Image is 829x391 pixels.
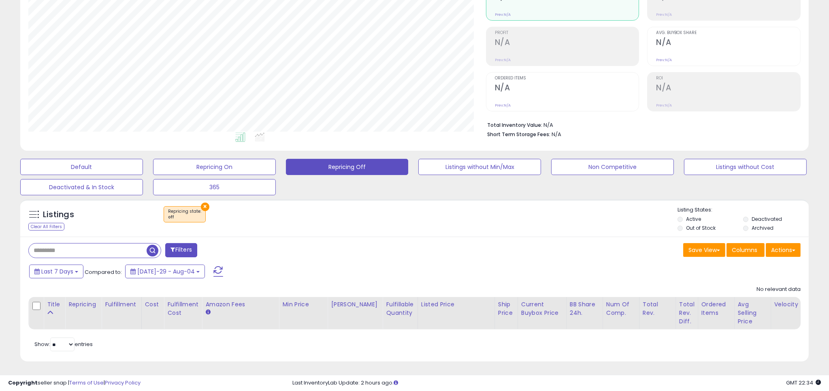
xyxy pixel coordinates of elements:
label: Active [686,216,701,222]
h2: N/A [495,83,639,94]
div: [PERSON_NAME] [331,300,379,309]
span: Compared to: [85,268,122,276]
a: Privacy Policy [105,379,141,387]
div: off [168,214,201,220]
div: Repricing [68,300,98,309]
span: [DATE]-29 - Aug-04 [137,267,195,276]
button: Actions [766,243,801,257]
button: Deactivated & In Stock [20,179,143,195]
button: Columns [727,243,765,257]
span: Columns [732,246,757,254]
div: Total Rev. Diff. [679,300,695,326]
a: Terms of Use [69,379,104,387]
small: Prev: N/A [495,58,511,62]
div: Avg Selling Price [738,300,767,326]
div: Total Rev. [643,300,672,317]
button: 365 [153,179,276,195]
div: Cost [145,300,161,309]
div: Clear All Filters [28,223,64,231]
button: Save View [683,243,725,257]
div: Current Buybox Price [521,300,563,317]
span: Profit [495,31,639,35]
h2: N/A [656,38,800,49]
div: Min Price [282,300,324,309]
div: Amazon Fees [205,300,275,309]
b: Short Term Storage Fees: [487,131,550,138]
button: Filters [165,243,197,257]
label: Archived [752,224,774,231]
small: Prev: N/A [656,58,672,62]
span: N/A [552,130,561,138]
div: Ordered Items [701,300,731,317]
button: Listings without Cost [684,159,807,175]
span: ROI [656,76,800,81]
button: Repricing Off [286,159,409,175]
div: BB Share 24h. [570,300,599,317]
p: Listing States: [678,206,809,214]
div: Velocity [774,300,804,309]
small: Prev: N/A [656,103,672,108]
b: Total Inventory Value: [487,122,542,128]
strong: Copyright [8,379,38,387]
span: Repricing state : [168,208,201,220]
div: Fulfillment [105,300,138,309]
div: No relevant data [757,286,801,293]
button: Default [20,159,143,175]
div: Num of Comp. [606,300,636,317]
label: Deactivated [752,216,782,222]
span: 2025-08-12 22:34 GMT [786,379,821,387]
button: Last 7 Days [29,265,83,278]
li: N/A [487,120,795,129]
small: Prev: N/A [495,12,511,17]
span: Last 7 Days [41,267,73,276]
button: Listings without Min/Max [418,159,541,175]
button: [DATE]-29 - Aug-04 [125,265,205,278]
small: Prev: N/A [495,103,511,108]
div: Ship Price [498,300,514,317]
span: Show: entries [34,340,93,348]
div: Fulfillment Cost [167,300,198,317]
div: Fulfillable Quantity [386,300,414,317]
div: Title [47,300,62,309]
span: Ordered Items [495,76,639,81]
h5: Listings [43,209,74,220]
label: Out of Stock [686,224,716,231]
small: Amazon Fees. [205,309,210,316]
div: Listed Price [421,300,491,309]
small: Prev: N/A [656,12,672,17]
span: Avg. Buybox Share [656,31,800,35]
div: Last InventoryLab Update: 2 hours ago. [292,379,821,387]
button: Non Competitive [551,159,674,175]
h2: N/A [495,38,639,49]
button: × [201,203,209,211]
button: Repricing On [153,159,276,175]
h2: N/A [656,83,800,94]
div: seller snap | | [8,379,141,387]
